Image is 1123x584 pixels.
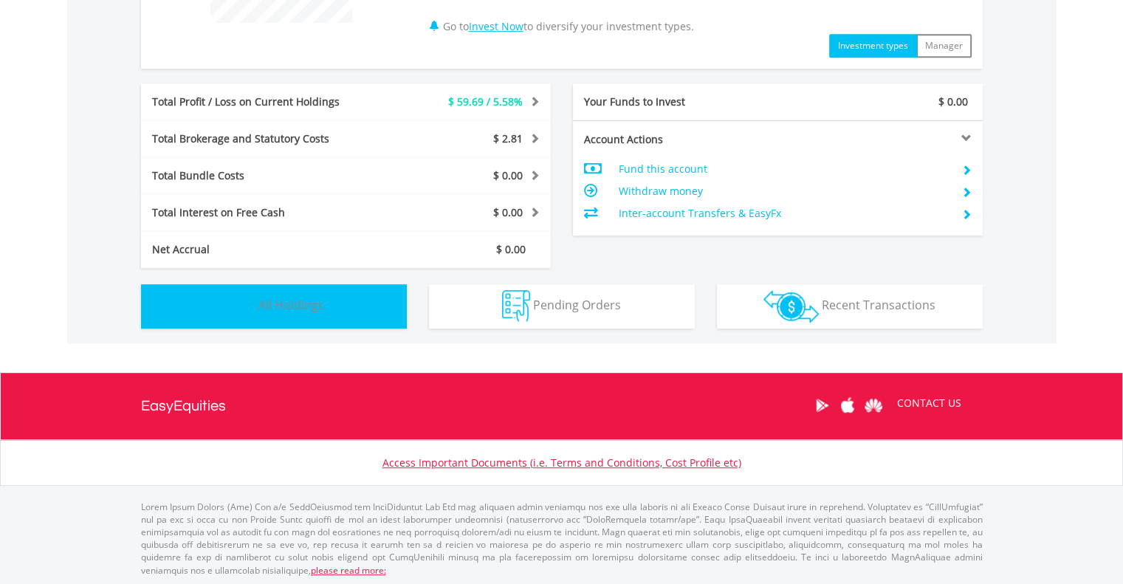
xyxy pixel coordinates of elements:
span: $ 59.69 / 5.58% [448,95,523,109]
button: Manager [916,34,972,58]
a: please read more: [311,564,386,577]
span: Recent Transactions [822,297,935,313]
td: Inter-account Transfers & EasyFx [618,202,949,224]
div: Total Profit / Loss on Current Holdings [141,95,380,109]
span: Pending Orders [533,297,621,313]
div: Account Actions [573,132,778,147]
td: Fund this account [618,158,949,180]
a: EasyEquities [141,373,226,439]
div: Net Accrual [141,242,380,257]
a: Invest Now [469,19,523,33]
button: All Holdings [141,284,407,329]
div: Total Brokerage and Statutory Costs [141,131,380,146]
img: pending_instructions-wht.png [502,290,530,322]
span: $ 0.00 [496,242,526,256]
a: Google Play [809,382,835,428]
a: Apple [835,382,861,428]
span: $ 0.00 [493,205,523,219]
p: Lorem Ipsum Dolors (Ame) Con a/e SeddOeiusmod tem InciDiduntut Lab Etd mag aliquaen admin veniamq... [141,501,983,577]
img: holdings-wht.png [224,290,255,322]
a: Access Important Documents (i.e. Terms and Conditions, Cost Profile etc) [382,456,741,470]
div: Total Interest on Free Cash [141,205,380,220]
button: Pending Orders [429,284,695,329]
span: $ 0.00 [938,95,968,109]
td: Withdraw money [618,180,949,202]
button: Investment types [829,34,917,58]
span: $ 2.81 [493,131,523,145]
a: Huawei [861,382,887,428]
span: $ 0.00 [493,168,523,182]
div: Your Funds to Invest [573,95,778,109]
a: CONTACT US [887,382,972,424]
div: Total Bundle Costs [141,168,380,183]
img: transactions-zar-wht.png [763,290,819,323]
button: Recent Transactions [717,284,983,329]
span: All Holdings [258,297,324,313]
